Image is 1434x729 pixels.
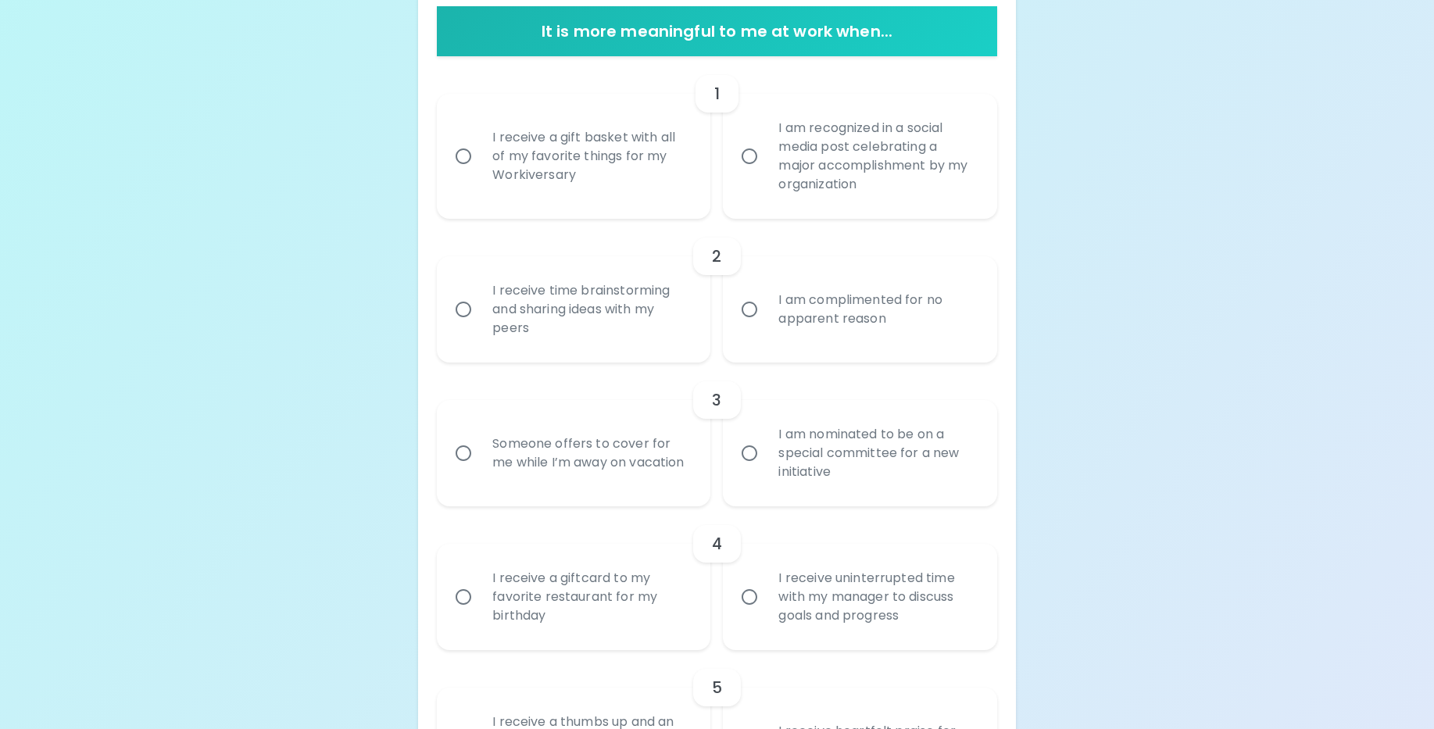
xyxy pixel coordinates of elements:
[480,109,702,203] div: I receive a gift basket with all of my favorite things for my Workiversary
[714,81,720,106] h6: 1
[766,406,988,500] div: I am nominated to be on a special committee for a new initiative
[437,363,997,506] div: choice-group-check
[437,56,997,219] div: choice-group-check
[480,416,702,491] div: Someone offers to cover for me while I’m away on vacation
[480,263,702,356] div: I receive time brainstorming and sharing ideas with my peers
[443,19,991,44] h6: It is more meaningful to me at work when...
[437,506,997,650] div: choice-group-check
[766,272,988,347] div: I am complimented for no apparent reason
[712,675,722,700] h6: 5
[766,100,988,213] div: I am recognized in a social media post celebrating a major accomplishment by my organization
[712,244,721,269] h6: 2
[480,550,702,644] div: I receive a giftcard to my favorite restaurant for my birthday
[712,388,721,413] h6: 3
[712,531,722,556] h6: 4
[766,550,988,644] div: I receive uninterrupted time with my manager to discuss goals and progress
[437,219,997,363] div: choice-group-check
